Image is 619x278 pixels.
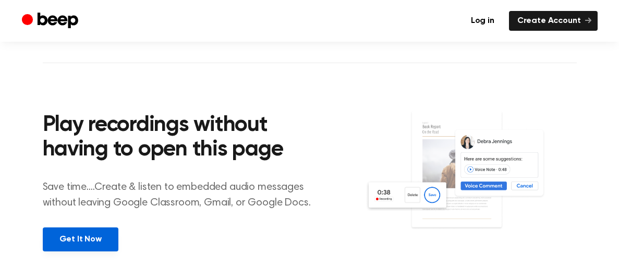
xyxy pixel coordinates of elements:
p: Save time....Create & listen to embedded audio messages without leaving Google Classroom, Gmail, ... [43,179,324,211]
a: Log in [463,11,503,31]
a: Get It Now [43,227,118,251]
img: Voice Comments on Docs and Recording Widget [365,110,576,250]
a: Beep [22,11,81,31]
a: Create Account [509,11,598,31]
h2: Play recordings without having to open this page [43,113,324,163]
